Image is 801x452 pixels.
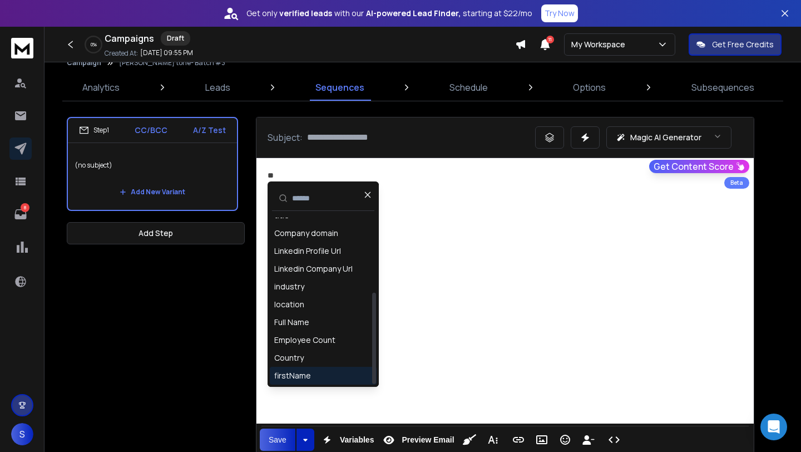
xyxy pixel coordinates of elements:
[119,58,225,67] p: [PERSON_NAME] tone- Batch #3
[724,177,749,189] div: Beta
[459,429,480,451] button: Clean HTML
[573,81,606,94] p: Options
[578,429,599,451] button: Insert Unsubscribe Link
[9,203,32,225] a: 8
[541,4,578,22] button: Try Now
[531,429,552,451] button: Insert Image (⌘P)
[274,228,338,239] div: Company domain
[246,8,532,19] p: Get only with our starting at $22/mo
[566,74,612,101] a: Options
[443,74,495,101] a: Schedule
[274,299,304,310] div: location
[274,335,335,346] div: Employee Count
[606,126,731,149] button: Magic AI Generator
[75,150,230,181] p: (no subject)
[604,429,625,451] button: Code View
[274,263,353,274] div: Linkedin Company Url
[67,222,245,244] button: Add Step
[691,81,754,94] p: Subsequences
[79,125,109,135] div: Step 1
[338,435,377,445] span: Variables
[274,245,341,257] div: Linkedin Profile Url
[546,36,554,43] span: 11
[67,117,238,211] li: Step1CC/BCCA/Z Test(no subject)Add New Variant
[649,160,749,173] button: Get Content Score
[449,81,488,94] p: Schedule
[482,429,503,451] button: More Text
[91,41,97,48] p: 0 %
[366,8,461,19] strong: AI-powered Lead Finder,
[317,429,377,451] button: Variables
[508,429,529,451] button: Insert Link (⌘K)
[555,429,576,451] button: Emoticons
[268,131,303,144] p: Subject:
[67,58,101,67] button: Campaign
[760,414,787,440] div: Open Intercom Messenger
[712,39,774,50] p: Get Free Credits
[309,74,371,101] a: Sequences
[315,81,364,94] p: Sequences
[161,31,190,46] div: Draft
[274,352,304,363] div: Country
[399,435,456,445] span: Preview Email
[274,370,311,381] div: firstName
[274,317,309,328] div: Full Name
[545,8,575,19] p: Try Now
[105,32,154,45] h1: Campaigns
[689,33,782,56] button: Get Free Credits
[140,48,193,57] p: [DATE] 09:55 PM
[274,281,304,292] div: industry
[11,423,33,445] button: S
[630,132,701,143] p: Magic AI Generator
[205,81,230,94] p: Leads
[378,429,456,451] button: Preview Email
[260,429,295,451] button: Save
[685,74,761,101] a: Subsequences
[135,125,167,136] p: CC/BCC
[21,203,29,212] p: 8
[199,74,237,101] a: Leads
[105,49,138,58] p: Created At:
[279,8,332,19] strong: verified leads
[76,74,126,101] a: Analytics
[571,39,630,50] p: My Workspace
[82,81,120,94] p: Analytics
[11,38,33,58] img: logo
[193,125,226,136] p: A/Z Test
[111,181,194,203] button: Add New Variant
